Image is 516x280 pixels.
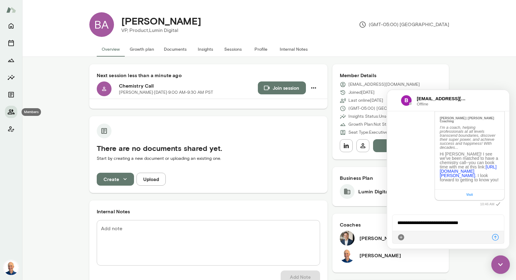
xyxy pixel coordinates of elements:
[219,42,247,57] button: Sessions
[275,42,313,57] button: Internal Notes
[10,144,18,151] div: Attach
[348,89,375,96] p: Joined [DATE]
[97,72,320,79] h6: Next session less than a minute ago
[348,81,420,88] p: [EMAIL_ADDRESS][DOMAIN_NAME]
[5,37,17,49] button: Sessions
[359,21,449,28] p: (GMT-05:00) [GEOGRAPHIC_DATA]
[358,188,390,195] h6: Lumin Digital
[53,26,108,33] span: [PERSON_NAME] | [PERSON_NAME] Coaching
[125,42,159,57] button: Growth plan
[348,113,393,120] p: Insights Status: Unsent
[22,108,41,116] div: Members
[97,173,134,186] button: Create
[119,82,258,89] h6: Chemistry Call
[30,12,81,16] span: Offline
[53,35,109,60] span: I’m a coach, helping professionals at all levels transcend boundaries, discover their super power...
[89,12,114,37] div: BA
[5,20,17,32] button: Home
[159,42,192,57] button: Documents
[340,174,442,182] h6: Business Plan
[5,106,17,118] button: Members
[348,129,388,136] p: Seat Type: Executive
[53,74,109,88] a: [URL][DOMAIN_NAME][PERSON_NAME]
[6,4,16,16] img: Mento
[258,81,306,94] button: Join session
[97,143,320,153] h5: There are no documents shared yet.
[4,260,18,275] img: Mark Lazen
[121,15,201,27] h4: [PERSON_NAME]
[340,248,355,263] img: Mark Lazen
[79,103,86,106] a: Visit
[119,89,213,96] p: [PERSON_NAME] · [DATE] · 9:00 AM-9:30 AM PST
[340,72,442,79] h6: Member Details
[5,54,17,66] button: Growth Plan
[53,62,112,92] p: Hi [PERSON_NAME]! I see we've been matched to have a chemistry call--you can book time with me at...
[93,112,107,116] span: 10:46 AM
[121,27,201,34] p: VP, Product, Lumin Digital
[97,42,125,57] button: Overview
[5,123,17,135] button: Client app
[14,5,25,16] img: data:image/png;base64,iVBORw0KGgoAAAANSUhEUgAAAMgAAADICAYAAACtWK6eAAAAAXNSR0IArs4c6QAACz9JREFUeF7...
[192,42,219,57] button: Insights
[360,235,401,242] h6: [PERSON_NAME]
[97,156,320,162] p: Start by creating a new document or uploading an existing one.
[5,89,17,101] button: Documents
[360,252,401,259] h6: [PERSON_NAME]
[30,5,81,12] h6: [EMAIL_ADDRESS][DOMAIN_NAME]
[340,231,355,246] img: Mark Zschocke
[348,105,420,112] p: (GMT-05:00) [GEOGRAPHIC_DATA]
[247,42,275,57] button: Profile
[340,221,442,228] h6: Coaches
[104,144,112,151] div: Send Message
[348,121,397,128] p: Growth Plan: Not Started
[348,97,383,104] p: Last online [DATE]
[136,173,166,186] button: Upload
[107,110,115,118] i: Sent
[5,71,17,84] button: Insights
[373,139,442,152] button: Message
[97,208,320,215] h6: Internal Notes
